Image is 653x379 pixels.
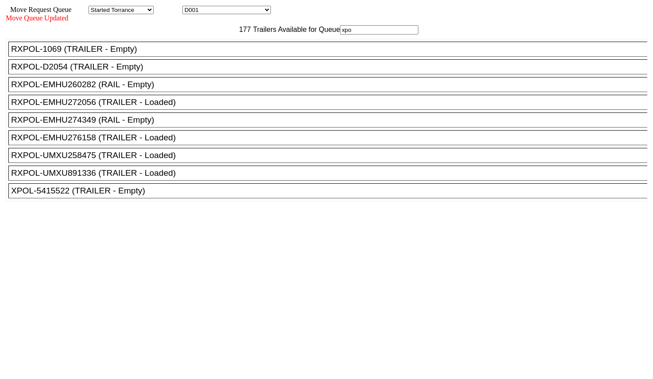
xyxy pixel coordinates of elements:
[6,6,72,13] span: Move Request Queue
[11,115,653,125] div: RXPOL-EMHU274349 (RAIL - Empty)
[11,168,653,178] div: RXPOL-UMXU891336 (TRAILER - Loaded)
[251,26,340,33] span: Trailers Available for Queue
[11,97,653,107] div: RXPOL-EMHU272056 (TRAILER - Loaded)
[11,133,653,143] div: RXPOL-EMHU276158 (TRAILER - Loaded)
[73,6,87,13] span: Area
[11,151,653,160] div: RXPOL-UMXU258475 (TRAILER - Loaded)
[340,25,418,35] input: Filter Available Trailers
[11,186,653,196] div: XPOL-5415522 (TRAILER - Empty)
[235,26,251,33] span: 177
[6,14,68,22] span: Move Queue Updated
[155,6,181,13] span: Location
[11,62,653,72] div: RXPOL-D2054 (TRAILER - Empty)
[11,80,653,89] div: RXPOL-EMHU260282 (RAIL - Empty)
[11,44,653,54] div: RXPOL-1069 (TRAILER - Empty)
